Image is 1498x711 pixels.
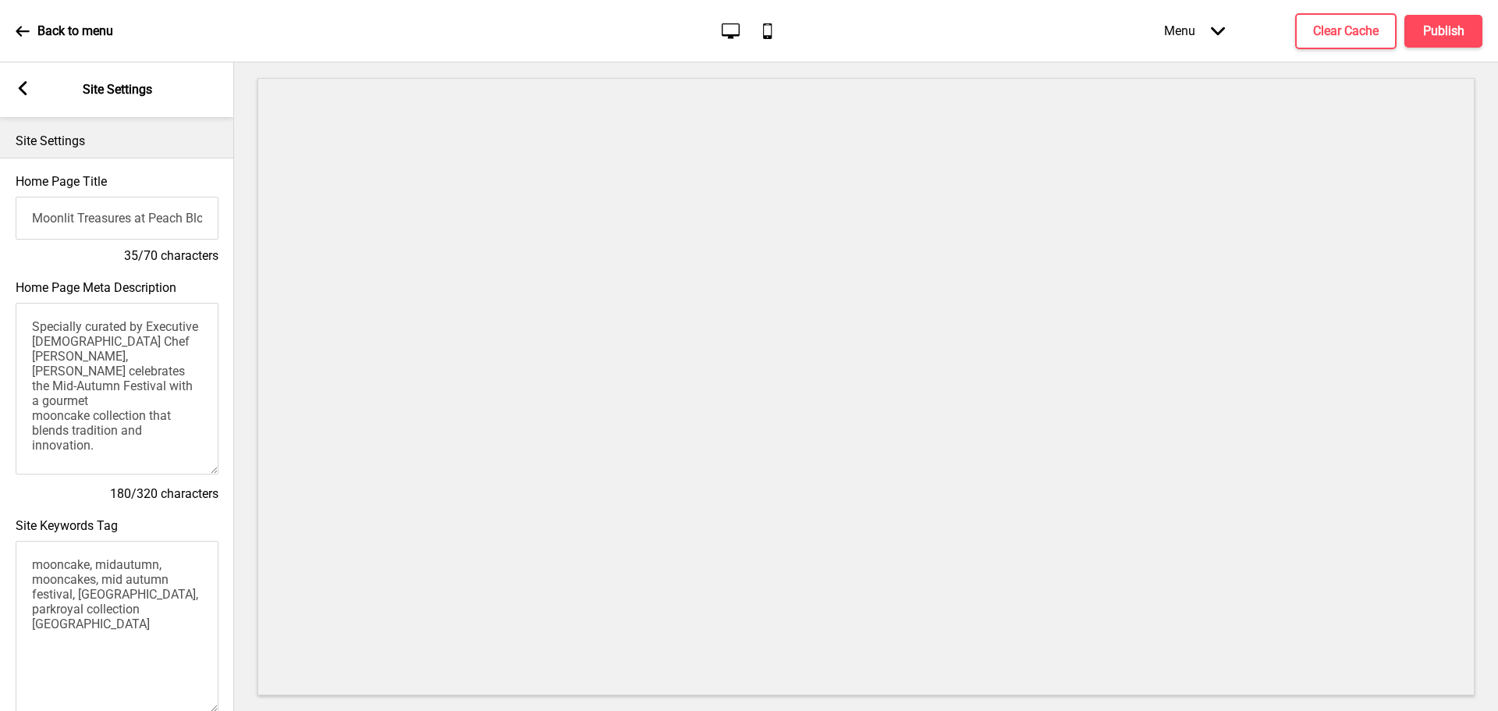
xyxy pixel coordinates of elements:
[1423,23,1464,40] h4: Publish
[16,518,118,533] label: Site Keywords Tag
[16,280,176,295] label: Home Page Meta Description
[37,23,113,40] p: Back to menu
[16,10,113,52] a: Back to menu
[83,81,152,98] p: Site Settings
[16,133,218,150] p: Site Settings
[1313,23,1379,40] h4: Clear Cache
[16,174,107,189] label: Home Page Title
[1404,15,1482,48] button: Publish
[16,247,218,265] h4: 35/70 characters
[1295,13,1397,49] button: Clear Cache
[16,485,218,503] h4: 180/320 characters
[16,303,218,475] textarea: Specially curated by Executive [DEMOGRAPHIC_DATA] Chef [PERSON_NAME], [PERSON_NAME] celebrates th...
[1148,8,1241,54] div: Menu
